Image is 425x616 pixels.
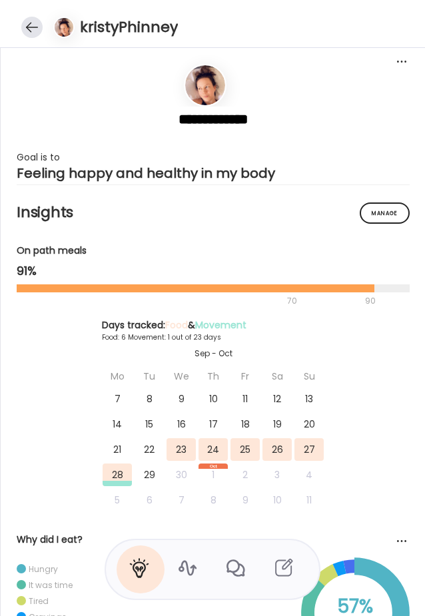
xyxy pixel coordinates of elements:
[294,489,324,511] div: 11
[199,489,228,511] div: 8
[199,438,228,461] div: 24
[185,65,225,105] img: avatars%2FgDaZnJ9TIrNOaQRanvqWLlQTNBc2
[199,365,228,388] div: Th
[103,489,132,511] div: 5
[167,438,196,461] div: 23
[103,413,132,436] div: 14
[17,202,410,222] h2: Insights
[364,293,377,309] div: 90
[17,263,410,279] div: 91%
[17,149,410,165] div: Goal is to
[29,563,58,575] div: Hungry
[230,438,260,461] div: 25
[135,463,164,486] div: 29
[230,463,260,486] div: 2
[135,365,164,388] div: Tu
[55,18,73,37] img: avatars%2FgDaZnJ9TIrNOaQRanvqWLlQTNBc2
[135,489,164,511] div: 6
[103,388,132,410] div: 7
[262,388,292,410] div: 12
[103,365,132,388] div: Mo
[17,244,410,258] div: On path meals
[17,165,410,181] div: Feeling happy and healthy in my body
[165,318,188,332] span: Food
[29,579,73,591] div: It was time
[17,293,361,309] div: 70
[199,388,228,410] div: 10
[199,413,228,436] div: 17
[262,365,292,388] div: Sa
[199,463,228,469] div: Oct
[167,413,196,436] div: 16
[322,599,388,615] div: 57%
[80,17,178,37] h4: kristyPhinney
[230,365,260,388] div: Fr
[262,413,292,436] div: 19
[294,365,324,388] div: Su
[199,463,228,486] div: 1
[167,365,196,388] div: We
[167,388,196,410] div: 9
[262,438,292,461] div: 26
[294,463,324,486] div: 4
[167,489,196,511] div: 7
[102,332,324,342] div: Food: 6 Movement: 1 out of 23 days
[294,413,324,436] div: 20
[230,489,260,511] div: 9
[102,318,324,332] div: Days tracked: &
[262,489,292,511] div: 10
[103,438,132,461] div: 21
[230,388,260,410] div: 11
[230,413,260,436] div: 18
[294,388,324,410] div: 13
[135,413,164,436] div: 15
[17,533,410,547] div: Why did I eat?
[103,463,132,486] div: 28
[167,463,196,486] div: 30
[262,463,292,486] div: 3
[102,348,324,360] div: Sep - Oct
[360,202,410,224] div: Manage
[29,595,49,607] div: Tired
[135,438,164,461] div: 22
[294,438,324,461] div: 27
[195,318,246,332] span: Movement
[135,388,164,410] div: 8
